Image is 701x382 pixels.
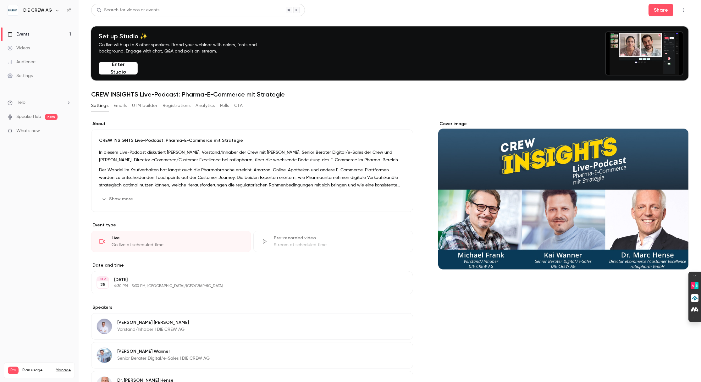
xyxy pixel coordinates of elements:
[45,114,58,120] span: new
[8,59,36,65] div: Audience
[8,99,71,106] li: help-dropdown-opener
[91,222,413,228] p: Event type
[274,235,405,241] div: Pre-recorded video
[16,99,25,106] span: Help
[16,128,40,134] span: What's new
[8,73,33,79] div: Settings
[97,319,112,334] img: Michael Frank
[117,326,189,333] p: Vorstand/Inhaber I DIE CREW AG
[99,32,272,40] h4: Set up Studio ✨
[97,7,159,14] div: Search for videos or events
[8,367,19,374] span: Pro
[117,355,210,362] p: Senior Berater Digital/e-Sales I DIE CREW AG
[99,166,405,189] p: Der Wandel im Kaufverhalten hat längst auch die Pharmabranche erreicht. Amazon, Online-Apotheken ...
[438,121,688,127] label: Cover image
[8,45,30,51] div: Videos
[220,101,229,111] button: Polls
[132,101,157,111] button: UTM builder
[649,4,673,16] button: Share
[112,235,243,241] div: Live
[99,149,405,164] p: In diesem Live-Podcast diskutiert [PERSON_NAME], Vorstand/Inhaber der Crew mit [PERSON_NAME], Sen...
[117,319,189,326] p: [PERSON_NAME] [PERSON_NAME]
[99,137,405,144] p: CREW INSIGHTS Live-Podcast: Pharma-E-Commerce mit Strategie
[8,31,29,37] div: Events
[91,262,413,269] label: Date and time
[234,101,243,111] button: CTA
[91,313,413,340] div: Michael Frank[PERSON_NAME] [PERSON_NAME]Vorstand/Inhaber I DIE CREW AG
[691,294,698,302] img: Presse-Versorgung Lead-Generierung icon
[56,368,71,373] a: Manage
[112,242,243,248] div: Go live at scheduled time
[253,231,413,252] div: Pre-recorded videoStream at scheduled time
[63,128,71,134] iframe: Noticeable Trigger
[16,113,41,120] a: SpeakerHub
[91,101,108,111] button: Settings
[97,348,112,363] img: Kai Wanner
[100,282,105,288] p: 25
[91,342,413,368] div: Kai Wanner[PERSON_NAME] WannerSenior Berater Digital/e-Sales I DIE CREW AG
[99,194,137,204] button: Show more
[91,231,251,252] div: LiveGo live at scheduled time
[97,277,108,281] div: SEP
[99,62,138,75] button: Enter Studio
[8,5,18,15] img: DIE CREW AG
[114,277,380,283] p: [DATE]
[99,42,272,54] p: Go live with up to 8 other speakers. Brand your webinar with colors, fonts and background. Engage...
[91,91,688,98] h1: CREW INSIGHTS Live-Podcast: Pharma-E-Commerce mit Strategie
[91,304,413,311] label: Speakers
[23,7,52,14] h6: DIE CREW AG
[196,101,215,111] button: Analytics
[114,284,380,289] p: 4:30 PM - 5:30 PM, [GEOGRAPHIC_DATA]/[GEOGRAPHIC_DATA]
[163,101,190,111] button: Registrations
[117,348,210,355] p: [PERSON_NAME] Wanner
[691,282,698,289] img: Find Product Alternatives icon
[274,242,405,248] div: Stream at scheduled time
[22,368,52,373] span: Plan usage
[113,101,127,111] button: Emails
[91,121,413,127] label: About
[438,121,688,269] section: Cover image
